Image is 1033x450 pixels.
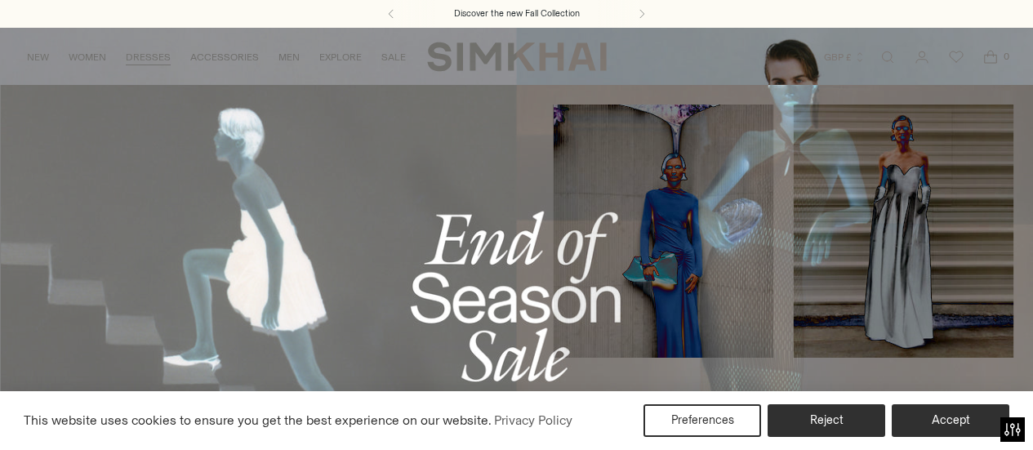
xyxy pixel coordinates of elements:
span: This website uses cookies to ensure you get the best experience on our website. [24,412,492,428]
button: GBP £ [824,39,866,75]
a: EXPLORE [319,39,362,75]
span: 0 [999,49,1013,64]
a: Privacy Policy (opens in a new tab) [492,408,575,433]
a: MEN [278,39,300,75]
a: Discover the new Fall Collection [454,7,580,20]
a: Open search modal [871,41,904,74]
a: SALE [381,39,406,75]
a: WOMEN [69,39,106,75]
a: SIMKHAI [427,41,607,73]
button: Reject [768,404,885,437]
a: Wishlist [940,41,973,74]
a: Go to the account page [906,41,938,74]
a: ACCESSORIES [190,39,259,75]
button: Preferences [643,404,761,437]
a: DRESSES [126,39,171,75]
a: Open cart modal [974,41,1007,74]
a: NEW [27,39,49,75]
button: Accept [892,404,1009,437]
